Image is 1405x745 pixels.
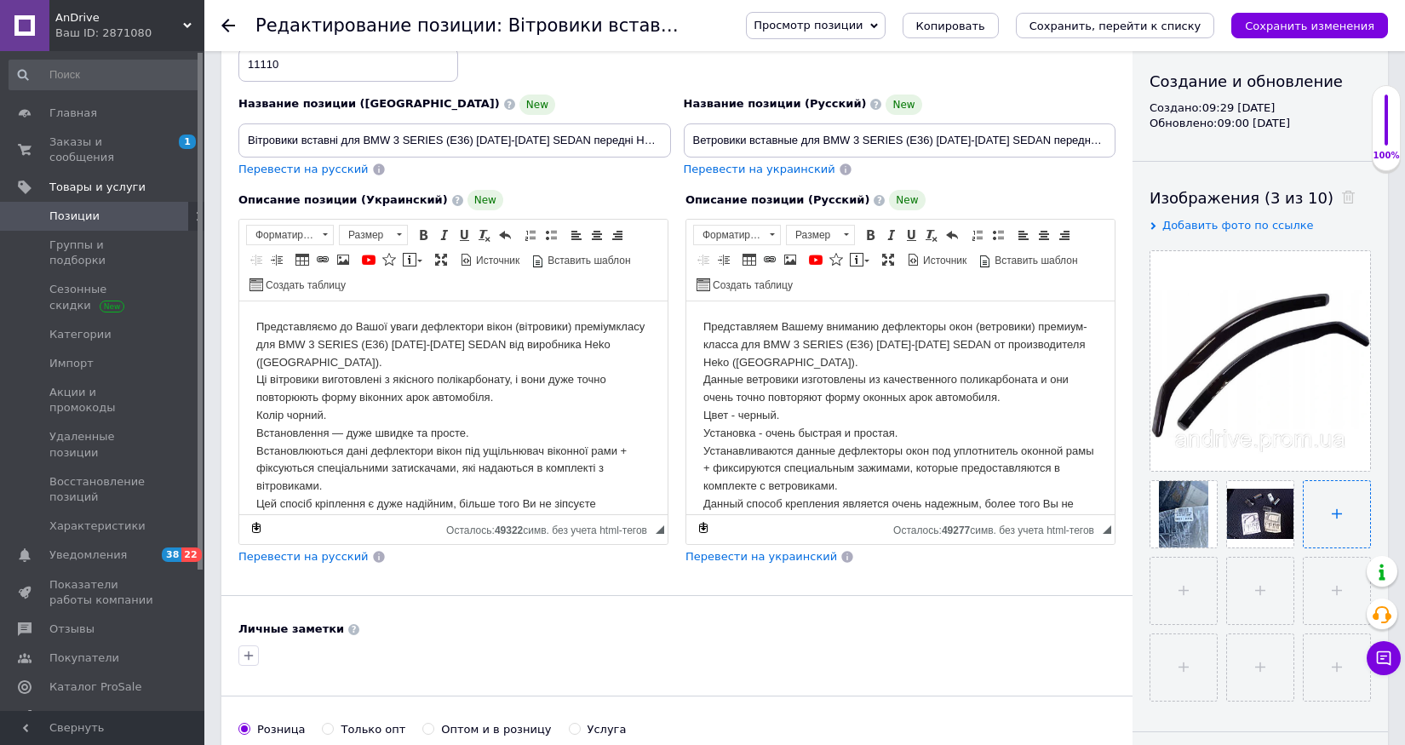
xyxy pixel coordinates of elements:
[441,722,551,737] div: Оптом и в розницу
[943,226,961,244] a: Отменить (⌘+Z)
[334,250,353,269] a: Изображение
[339,225,408,245] a: Размер
[17,17,411,265] body: Визуальный текстовый редактор, 717817AA-8485-4E33-9F37-FC8B2E87A40E
[942,524,970,536] span: 49277
[916,20,985,32] span: Копировать
[694,519,713,537] a: Сделать резервную копию сейчас
[1016,13,1215,38] button: Сохранить, перейти к списку
[989,226,1007,244] a: Вставить / удалить маркированный список
[496,226,514,244] a: Отменить (⌘+Z)
[247,275,348,294] a: Создать таблицу
[49,429,158,460] span: Удаленные позиции
[238,193,448,206] span: Описание позиции (Украинский)
[238,97,500,110] span: Название позиции ([GEOGRAPHIC_DATA])
[400,250,425,269] a: Вставить сообщение
[1055,226,1074,244] a: По правому краю
[588,722,627,737] div: Услуга
[162,547,181,562] span: 38
[760,250,779,269] a: Вставить/Редактировать ссылку (⌘+L)
[238,622,344,635] b: Личные заметки
[684,97,867,110] span: Название позиции (Русский)
[1367,641,1401,675] button: Чат с покупателем
[359,250,378,269] a: Добавить видео с YouTube
[49,238,158,268] span: Группы и подборки
[545,254,630,268] span: Вставить шаблон
[806,250,825,269] a: Добавить видео с YouTube
[55,10,183,26] span: AnDrive
[847,250,872,269] a: Вставить сообщение
[257,722,305,737] div: Розница
[879,250,897,269] a: Развернуть
[17,17,411,265] body: Визуальный текстовый редактор, 9E939208-70E7-4650-82FA-74963AF633D6
[1372,85,1401,171] div: 100% Качество заполнения
[827,250,846,269] a: Вставить иконку
[886,95,921,115] span: New
[49,650,119,666] span: Покупатели
[786,225,855,245] a: Размер
[694,226,764,244] span: Форматирование
[684,163,835,175] span: Перевести на украинский
[434,226,453,244] a: Курсив (⌘+I)
[455,226,473,244] a: Подчеркнутый (⌘+U)
[1150,100,1371,116] div: Создано: 09:29 [DATE]
[495,524,523,536] span: 49322
[246,225,334,245] a: Форматирование
[686,301,1115,514] iframe: Визуальный текстовый редактор, 9E939208-70E7-4650-82FA-74963AF633D6
[1162,219,1314,232] span: Добавить фото по ссылке
[1103,525,1111,534] span: Перетащите для изменения размера
[49,327,112,342] span: Категории
[380,250,399,269] a: Вставить иконку
[414,226,433,244] a: Полужирный (⌘+B)
[992,254,1077,268] span: Вставить шаблон
[239,301,668,514] iframe: Визуальный текстовый редактор, 717817AA-8485-4E33-9F37-FC8B2E87A40E
[255,15,1292,36] h1: Редактирование позиции: Вітровики вставні для BMW 3 SERIES (E36) 1990-1998 SEDAN передні Heko Team
[685,550,837,563] span: Перевести на украинский
[475,226,494,244] a: Убрать форматирование
[247,519,266,537] a: Сделать резервную копию сейчас
[446,520,656,536] div: Подсчет символов
[889,190,925,210] span: New
[1231,13,1388,38] button: Сохранить изменения
[693,225,781,245] a: Форматирование
[49,135,158,165] span: Заказы и сообщения
[529,250,633,269] a: Вставить шаблон
[432,250,450,269] a: Развернуть
[263,278,346,293] span: Создать таблицу
[181,547,201,562] span: 22
[902,226,920,244] a: Подчеркнутый (⌘+U)
[920,254,966,268] span: Источник
[179,135,196,149] span: 1
[247,250,266,269] a: Уменьшить отступ
[49,474,158,505] span: Восстановление позиций
[1035,226,1053,244] a: По центру
[49,385,158,415] span: Акции и промокоды
[567,226,586,244] a: По левому краю
[1373,150,1400,162] div: 100%
[49,180,146,195] span: Товары и услуги
[49,519,146,534] span: Характеристики
[49,209,100,224] span: Позиции
[473,254,519,268] span: Источник
[1150,71,1371,92] div: Создание и обновление
[221,19,235,32] div: Вернуться назад
[467,190,503,210] span: New
[542,226,560,244] a: Вставить / удалить маркированный список
[267,250,286,269] a: Увеличить отступ
[247,226,317,244] span: Форматирование
[9,60,201,90] input: Поиск
[781,250,800,269] a: Изображение
[861,226,880,244] a: Полужирный (⌘+B)
[49,282,158,312] span: Сезонные скидки
[521,226,540,244] a: Вставить / удалить нумерованный список
[49,709,112,725] span: Аналитика
[588,226,606,244] a: По центру
[1150,116,1371,131] div: Обновлено: 09:00 [DATE]
[49,679,141,695] span: Каталог ProSale
[238,550,369,563] span: Перевести на русский
[55,26,204,41] div: Ваш ID: 2871080
[656,525,664,534] span: Перетащите для изменения размера
[903,13,999,38] button: Копировать
[1245,20,1374,32] i: Сохранить изменения
[49,356,94,371] span: Импорт
[457,250,522,269] a: Источник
